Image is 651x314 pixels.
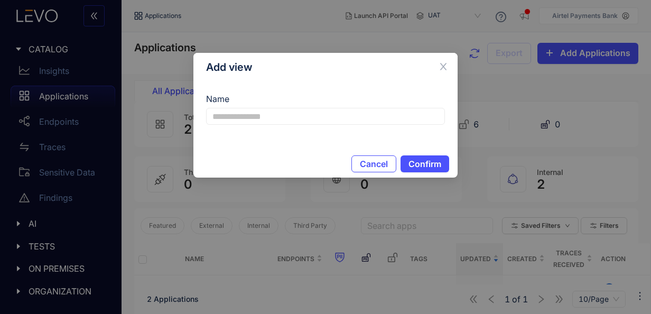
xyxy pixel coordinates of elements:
[360,159,388,169] span: Cancel
[206,94,229,104] label: Name
[429,53,458,81] button: Close
[206,61,445,73] div: Add view
[439,62,448,71] span: close
[408,159,441,169] span: Confirm
[206,108,445,125] input: Name
[401,155,449,172] button: Confirm
[351,155,396,172] button: Cancel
